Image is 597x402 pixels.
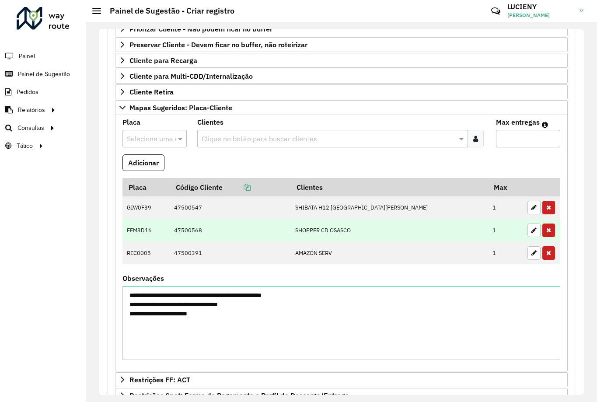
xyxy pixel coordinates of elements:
[18,105,45,115] span: Relatórios
[129,392,349,399] span: Restrições Spot: Forma de Pagamento e Perfil de Descarga/Entrega
[122,241,170,264] td: REC0005
[486,2,505,21] a: Contato Rápido
[122,219,170,241] td: FFM3D16
[197,117,223,127] label: Clientes
[129,57,197,64] span: Cliente para Recarga
[488,241,523,264] td: 1
[170,196,290,219] td: 47500547
[290,219,488,241] td: SHOPPER CD OSASCO
[18,70,70,79] span: Painel de Sugestão
[115,115,568,372] div: Mapas Sugeridos: Placa-Cliente
[290,196,488,219] td: SHIBATA H12 [GEOGRAPHIC_DATA][PERSON_NAME]
[115,53,568,68] a: Cliente para Recarga
[290,178,488,196] th: Clientes
[129,25,272,32] span: Priorizar Cliente - Não podem ficar no buffer
[122,273,164,283] label: Observações
[17,141,33,150] span: Tático
[223,183,251,192] a: Copiar
[122,154,164,171] button: Adicionar
[488,219,523,241] td: 1
[129,88,174,95] span: Cliente Retira
[115,100,568,115] a: Mapas Sugeridos: Placa-Cliente
[170,241,290,264] td: 47500391
[488,196,523,219] td: 1
[115,21,568,36] a: Priorizar Cliente - Não podem ficar no buffer
[170,219,290,241] td: 47500568
[496,117,540,127] label: Max entregas
[19,52,35,61] span: Painel
[129,104,232,111] span: Mapas Sugeridos: Placa-Cliente
[17,123,44,133] span: Consultas
[488,178,523,196] th: Max
[122,196,170,219] td: GIW0F39
[129,73,253,80] span: Cliente para Multi-CDD/Internalização
[129,41,307,48] span: Preservar Cliente - Devem ficar no buffer, não roteirizar
[290,241,488,264] td: AMAZON SERV
[129,376,190,383] span: Restrições FF: ACT
[115,37,568,52] a: Preservar Cliente - Devem ficar no buffer, não roteirizar
[122,178,170,196] th: Placa
[122,117,140,127] label: Placa
[115,84,568,99] a: Cliente Retira
[101,6,234,16] h2: Painel de Sugestão - Criar registro
[115,372,568,387] a: Restrições FF: ACT
[115,69,568,84] a: Cliente para Multi-CDD/Internalização
[507,3,573,11] h3: LUCIENY
[507,11,573,19] span: [PERSON_NAME]
[17,87,38,97] span: Pedidos
[170,178,290,196] th: Código Cliente
[542,121,548,128] em: Máximo de clientes que serão colocados na mesma rota com os clientes informados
